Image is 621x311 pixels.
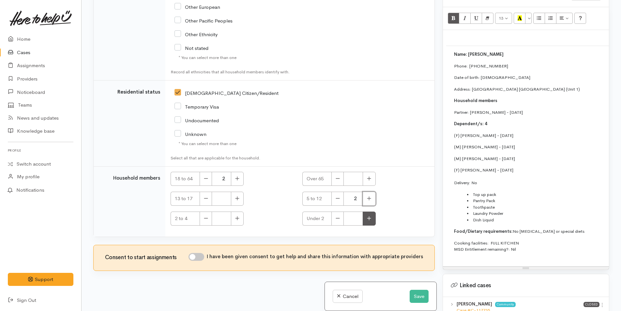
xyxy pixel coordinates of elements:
button: Unordered list (CTRL+SHIFT+NUM7) [533,13,545,24]
label: Household members [113,174,160,182]
input: Over 65 [343,172,363,186]
span: Over 65 [302,172,332,186]
span: Community [495,302,516,307]
button: Remove Font Style (CTRL+\) [482,13,493,24]
button: Italic (CTRL+I) [459,13,471,24]
h3: Linked cases [451,282,601,289]
label: Not stated [174,46,208,51]
span: 5 to 12 [302,192,332,206]
span: 13 to 17 [171,192,200,206]
small: Select all that are applicable for the household. [171,155,341,161]
input: Under 2 [343,212,363,226]
button: Help [574,13,586,24]
label: I have been given consent to get help and share this information with appropriate providers [207,253,423,260]
span: Food/Dietary requirements: [454,229,513,234]
button: More Color [525,13,532,24]
b: [PERSON_NAME] [457,301,492,307]
input: 2 to 4 [212,212,231,226]
label: Temporary Visa [174,104,219,109]
label: Other Ethnicity [174,32,218,37]
span: Name: [PERSON_NAME] [454,52,504,57]
span: Closed [583,302,599,307]
label: Other European [174,5,220,9]
button: Ordered list (CTRL+SHIFT+NUM8) [545,13,556,24]
small: Record all ethnicities that all household members identify with. [171,69,427,75]
span: 13 [499,15,503,21]
input: 13 to 17 [212,192,231,206]
button: Underline (CTRL+U) [470,13,482,24]
label: Residential status [117,88,160,96]
h3: Consent to start assignments [105,255,189,261]
input: 5 to 12 [343,192,363,206]
button: Paragraph [556,13,573,24]
label: Undocumented [174,118,219,123]
label: Other Pacific Peoples [174,18,233,23]
button: Bold (CTRL+B) [448,13,460,24]
button: Save [410,290,429,303]
small: * You can select more than one [178,141,236,147]
small: * You can select more than one [178,54,236,61]
a: Cancel [333,290,362,303]
span: Dependent/s: 4 [454,121,487,126]
span: 18 to 64 [171,172,200,186]
label: Unknown [174,132,206,137]
button: Font Size [495,13,512,24]
button: Recent Color [514,13,525,24]
button: Support [8,273,73,286]
span: 2 to 4 [171,212,200,226]
input: 18 to 64 [212,172,231,186]
h6: Profile [8,146,73,155]
label: [DEMOGRAPHIC_DATA] Citizen/Resident [174,91,279,96]
div: Resize [443,267,609,270]
span: Household members [454,98,497,103]
span: Under 2 [302,212,332,226]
